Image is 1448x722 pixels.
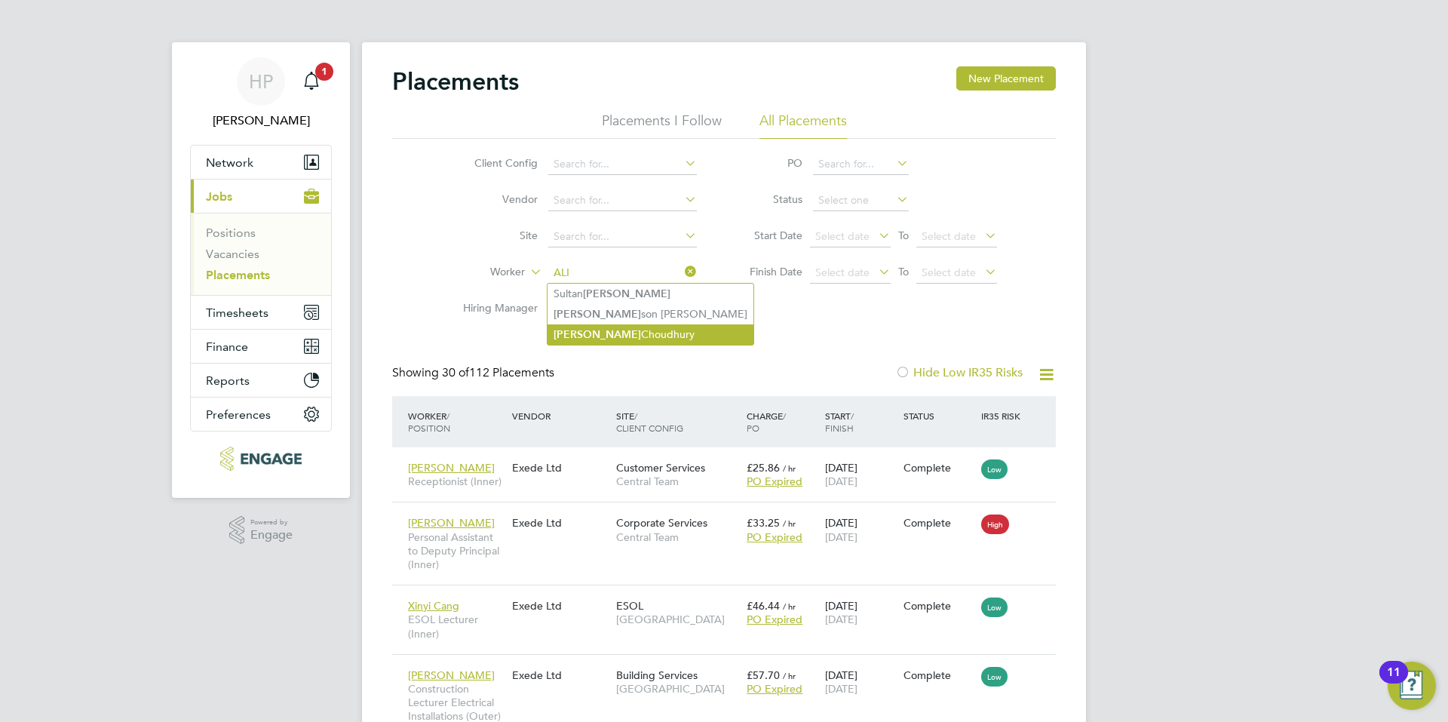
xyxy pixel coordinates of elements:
[747,599,780,613] span: £46.44
[548,284,753,304] li: Sultan
[747,682,802,696] span: PO Expired
[825,410,854,434] span: / Finish
[981,515,1009,534] span: High
[616,475,739,488] span: Central Team
[813,154,909,175] input: Search for...
[206,306,268,320] span: Timesheets
[548,304,753,324] li: son [PERSON_NAME]
[821,453,900,496] div: [DATE]
[548,226,697,247] input: Search for...
[735,229,802,242] label: Start Date
[191,330,331,363] button: Finance
[903,461,974,475] div: Complete
[508,453,612,482] div: Exede Ltd
[894,226,913,245] span: To
[825,613,857,626] span: [DATE]
[206,268,270,282] a: Placements
[616,516,707,530] span: Corporate Services
[206,155,253,170] span: Network
[821,508,900,551] div: [DATE]
[250,529,293,542] span: Engage
[747,530,802,544] span: PO Expired
[408,410,450,434] span: / Position
[442,365,554,380] span: 112 Placements
[191,146,331,179] button: Network
[612,402,743,441] div: Site
[813,190,909,211] input: Select one
[408,599,459,613] span: Xinyi Cang
[408,475,505,488] span: Receptionist (Inner)
[408,613,505,640] span: ESOL Lecturer (Inner)
[783,670,796,681] span: / hr
[296,57,327,106] a: 1
[735,156,802,170] label: PO
[815,266,870,279] span: Select date
[508,661,612,690] div: Exede Ltd
[747,516,780,530] span: £33.25
[981,667,1008,687] span: Low
[783,518,796,529] span: / hr
[956,66,1056,91] button: New Placement
[206,339,248,354] span: Finance
[191,398,331,431] button: Preferences
[922,266,976,279] span: Select date
[903,668,974,682] div: Complete
[903,516,974,530] div: Complete
[825,682,857,696] span: [DATE]
[408,668,495,682] span: [PERSON_NAME]
[404,591,1056,604] a: Xinyi CangESOL Lecturer (Inner)Exede LtdESOL[GEOGRAPHIC_DATA]£46.44 / hrPO Expired[DATE][DATE]Com...
[735,192,802,206] label: Status
[191,364,331,397] button: Reports
[821,402,900,441] div: Start
[206,226,256,240] a: Positions
[815,229,870,243] span: Select date
[404,660,1056,673] a: [PERSON_NAME]Construction Lecturer Electrical Installations (Outer)Exede LtdBuilding Services[GEO...
[206,189,232,204] span: Jobs
[616,599,643,613] span: ESOL
[616,410,683,434] span: / Client Config
[249,72,273,91] span: HP
[508,591,612,620] div: Exede Ltd
[900,402,978,429] div: Status
[191,296,331,329] button: Timesheets
[508,508,612,537] div: Exede Ltd
[903,599,974,613] div: Complete
[250,516,293,529] span: Powered by
[190,112,332,130] span: Hannah Pearce
[922,229,976,243] span: Select date
[583,287,670,300] b: [PERSON_NAME]
[438,265,525,280] label: Worker
[451,301,538,315] label: Hiring Manager
[408,530,505,572] span: Personal Assistant to Deputy Principal (Inner)
[1388,662,1436,710] button: Open Resource Center, 11 new notifications
[616,668,698,682] span: Building Services
[508,402,612,429] div: Vendor
[747,475,802,488] span: PO Expired
[825,530,857,544] span: [DATE]
[206,373,250,388] span: Reports
[206,407,271,422] span: Preferences
[190,447,332,471] a: Go to home page
[220,447,301,471] img: xede-logo-retina.png
[408,516,495,530] span: [PERSON_NAME]
[616,613,739,626] span: [GEOGRAPHIC_DATA]
[743,402,821,441] div: Charge
[981,598,1008,617] span: Low
[616,682,739,696] span: [GEOGRAPHIC_DATA]
[616,461,705,475] span: Customer Services
[191,213,331,295] div: Jobs
[981,459,1008,479] span: Low
[554,308,641,321] b: [PERSON_NAME]
[821,661,900,703] div: [DATE]
[747,613,802,626] span: PO Expired
[825,475,857,488] span: [DATE]
[548,190,697,211] input: Search for...
[548,154,697,175] input: Search for...
[783,601,796,612] span: / hr
[229,516,293,545] a: Powered byEngage
[783,462,796,474] span: / hr
[747,410,786,434] span: / PO
[1387,672,1400,692] div: 11
[747,668,780,682] span: £57.70
[190,57,332,130] a: HP[PERSON_NAME]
